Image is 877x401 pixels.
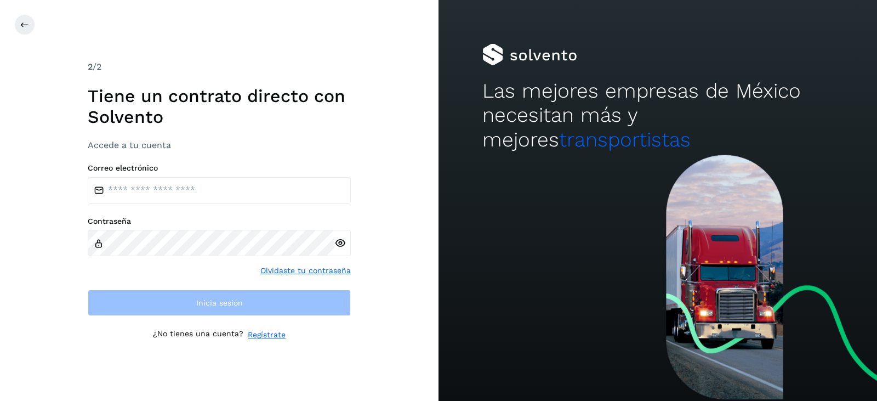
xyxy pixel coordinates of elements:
a: Olvidaste tu contraseña [260,265,351,276]
span: Inicia sesión [196,299,243,307]
span: 2 [88,61,93,72]
label: Correo electrónico [88,163,351,173]
a: Regístrate [248,329,286,341]
div: /2 [88,60,351,74]
h1: Tiene un contrato directo con Solvento [88,86,351,128]
label: Contraseña [88,217,351,226]
p: ¿No tienes una cuenta? [153,329,243,341]
button: Inicia sesión [88,290,351,316]
span: transportistas [559,128,691,151]
h2: Las mejores empresas de México necesitan más y mejores [482,79,833,152]
h3: Accede a tu cuenta [88,140,351,150]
